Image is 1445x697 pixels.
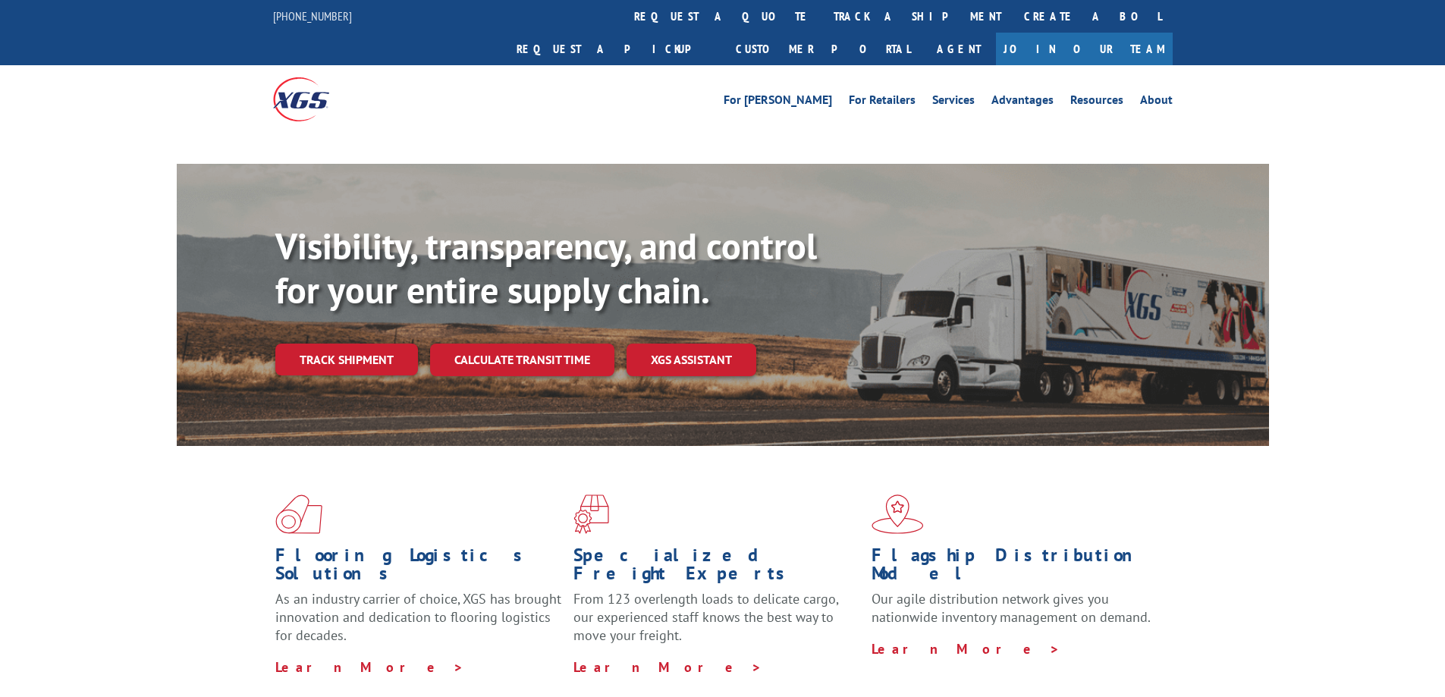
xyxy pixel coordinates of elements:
[275,658,464,676] a: Learn More >
[724,33,922,65] a: Customer Portal
[573,658,762,676] a: Learn More >
[275,222,817,313] b: Visibility, transparency, and control for your entire supply chain.
[273,8,352,24] a: [PHONE_NUMBER]
[430,344,614,376] a: Calculate transit time
[849,94,916,111] a: For Retailers
[573,590,860,658] p: From 123 overlength loads to delicate cargo, our experienced staff knows the best way to move you...
[724,94,832,111] a: For [PERSON_NAME]
[505,33,724,65] a: Request a pickup
[275,546,562,590] h1: Flooring Logistics Solutions
[996,33,1173,65] a: Join Our Team
[573,494,609,534] img: xgs-icon-focused-on-flooring-red
[1070,94,1123,111] a: Resources
[275,494,322,534] img: xgs-icon-total-supply-chain-intelligence-red
[872,590,1151,626] span: Our agile distribution network gives you nationwide inventory management on demand.
[573,546,860,590] h1: Specialized Freight Experts
[1140,94,1173,111] a: About
[872,494,924,534] img: xgs-icon-flagship-distribution-model-red
[922,33,996,65] a: Agent
[275,590,561,644] span: As an industry carrier of choice, XGS has brought innovation and dedication to flooring logistics...
[627,344,756,376] a: XGS ASSISTANT
[872,546,1158,590] h1: Flagship Distribution Model
[991,94,1054,111] a: Advantages
[872,640,1060,658] a: Learn More >
[275,344,418,375] a: Track shipment
[932,94,975,111] a: Services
